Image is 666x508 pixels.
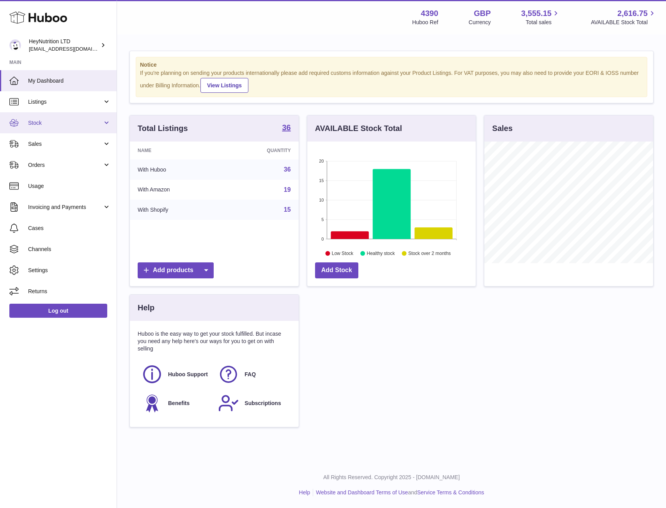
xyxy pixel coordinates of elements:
[412,19,438,26] div: Huboo Ref
[28,98,103,106] span: Listings
[28,204,103,211] span: Invoicing and Payments
[469,19,491,26] div: Currency
[218,393,287,414] a: Subscriptions
[282,124,290,131] strong: 36
[28,288,111,295] span: Returns
[284,166,291,173] a: 36
[313,489,484,496] li: and
[28,140,103,148] span: Sales
[617,8,648,19] span: 2,616.75
[138,330,291,352] p: Huboo is the easy way to get your stock fulfilled. But incase you need any help here's our ways f...
[591,19,657,26] span: AVAILABLE Stock Total
[218,364,287,385] a: FAQ
[521,8,552,19] span: 3,555.15
[319,178,324,183] text: 15
[332,251,354,256] text: Low Stock
[526,19,560,26] span: Total sales
[319,159,324,163] text: 20
[244,400,281,407] span: Subscriptions
[299,489,310,496] a: Help
[284,186,291,193] a: 19
[140,61,643,69] strong: Notice
[28,161,103,169] span: Orders
[28,119,103,127] span: Stock
[321,237,324,241] text: 0
[421,8,438,19] strong: 4390
[28,182,111,190] span: Usage
[284,206,291,213] a: 15
[28,225,111,232] span: Cases
[367,251,395,256] text: Healthy stock
[591,8,657,26] a: 2,616.75 AVAILABLE Stock Total
[28,77,111,85] span: My Dashboard
[315,123,402,134] h3: AVAILABLE Stock Total
[29,46,115,52] span: [EMAIL_ADDRESS][DOMAIN_NAME]
[138,303,154,313] h3: Help
[222,142,299,159] th: Quantity
[319,198,324,202] text: 10
[492,123,512,134] h3: Sales
[9,39,21,51] img: info@heynutrition.com
[417,489,484,496] a: Service Terms & Conditions
[130,180,222,200] td: With Amazon
[200,78,248,93] a: View Listings
[130,159,222,180] td: With Huboo
[29,38,99,53] div: HeyNutrition LTD
[521,8,561,26] a: 3,555.15 Total sales
[138,123,188,134] h3: Total Listings
[315,262,358,278] a: Add Stock
[168,371,208,378] span: Huboo Support
[28,246,111,253] span: Channels
[316,489,408,496] a: Website and Dashboard Terms of Use
[28,267,111,274] span: Settings
[138,262,214,278] a: Add products
[408,251,451,256] text: Stock over 2 months
[130,142,222,159] th: Name
[168,400,190,407] span: Benefits
[130,200,222,220] td: With Shopify
[244,371,256,378] span: FAQ
[282,124,290,133] a: 36
[140,69,643,93] div: If you're planning on sending your products internationally please add required customs informati...
[9,304,107,318] a: Log out
[474,8,491,19] strong: GBP
[123,474,660,481] p: All Rights Reserved. Copyright 2025 - [DOMAIN_NAME]
[321,217,324,222] text: 5
[142,364,210,385] a: Huboo Support
[142,393,210,414] a: Benefits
